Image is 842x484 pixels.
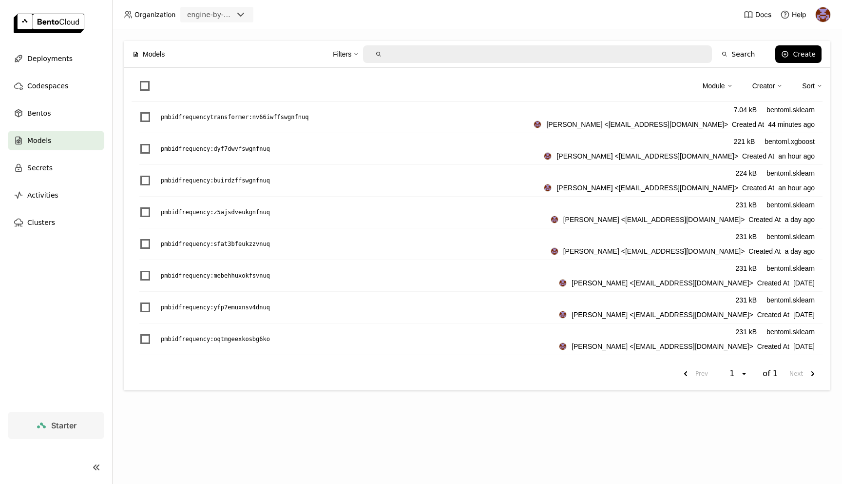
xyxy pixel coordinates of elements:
span: Models [143,49,165,60]
li: List item [132,260,823,292]
div: Created At [534,119,815,130]
img: Martin Fejka [534,121,541,128]
span: Activities [27,189,58,201]
li: List item [132,323,823,355]
a: Starter [8,412,104,439]
span: Models [27,135,51,146]
div: 221 kB [734,136,755,147]
a: Bentos [8,103,104,123]
p: pmbidfrequency : mebehhuxokfsvnuq [161,271,270,281]
img: Martin Fejka [544,184,551,191]
a: Clusters [8,213,104,232]
img: Martin Fejka [559,343,566,350]
div: Created At [559,341,815,352]
div: List item [132,228,823,260]
div: bentoml.sklearn [766,263,815,274]
li: List item [132,292,823,323]
div: Creator [752,81,775,91]
li: List item [132,101,823,133]
a: pmbidfrequency:buirdzffswgnfnuq [161,176,544,185]
a: Secrets [8,158,104,178]
div: 231 kB [736,295,757,305]
div: Module [703,81,725,91]
div: bentoml.sklearn [766,326,815,337]
img: Martin Fejka [559,280,566,286]
div: Created At [551,214,815,225]
a: Codespaces [8,76,104,96]
div: Help [780,10,806,20]
button: Create [775,45,822,63]
span: [PERSON_NAME] <[EMAIL_ADDRESS][DOMAIN_NAME]> [563,246,745,257]
div: 224 kB [736,168,757,179]
span: a day ago [785,246,815,257]
p: pmbidfrequency : buirdzffswgnfnuq [161,176,270,185]
span: [PERSON_NAME] <[EMAIL_ADDRESS][DOMAIN_NAME]> [556,151,738,161]
div: Created At [559,309,815,320]
a: pmbidfrequency:sfat3bfeukzzvnuq [161,239,551,249]
img: Martin Fejka [559,311,566,318]
p: pmbidfrequency : z5ajsdveukgnfnuq [161,207,270,217]
a: Docs [744,10,771,20]
a: Deployments [8,49,104,68]
div: 231 kB [736,200,757,210]
a: Models [8,131,104,150]
p: pmbidfrequency : dyf7dwvfswgnfnuq [161,144,270,154]
a: pmbidfrequency:yfp7emuxnsv4dnuq [161,302,559,312]
span: Secrets [27,162,53,174]
li: List item [132,197,823,228]
a: pmbidfrequencytransformer:nv66iwffswgnfnuq [161,112,534,122]
span: [PERSON_NAME] <[EMAIL_ADDRESS][DOMAIN_NAME]> [546,119,728,130]
div: Sort [802,76,823,96]
a: pmbidfrequency:z5ajsdveukgnfnuq [161,207,551,217]
div: Sort [802,81,815,91]
a: pmbidfrequency:dyf7dwvfswgnfnuq [161,144,544,154]
div: 231 kB [736,326,757,337]
span: [PERSON_NAME] <[EMAIL_ADDRESS][DOMAIN_NAME]> [572,278,753,288]
div: Created At [559,278,815,288]
span: an hour ago [778,151,815,161]
div: List item [132,165,823,197]
p: pmbidfrequency : yfp7emuxnsv4dnuq [161,302,270,312]
img: Martin Fejka [551,216,558,223]
p: pmbidfrequency : oqtmgeexkosbg6ko [161,334,270,344]
div: 231 kB [736,231,757,242]
span: [PERSON_NAME] <[EMAIL_ADDRESS][DOMAIN_NAME]> [556,182,738,193]
span: 44 minutes ago [768,119,815,130]
div: Filters [333,49,351,60]
svg: open [740,370,748,378]
span: [DATE] [793,278,815,288]
span: Clusters [27,217,55,228]
p: pmbidfrequencytransformer : nv66iwffswgnfnuq [161,112,308,122]
span: of 1 [763,369,778,379]
div: bentoml.sklearn [766,295,815,305]
div: Module [703,76,733,96]
img: logo [14,14,84,33]
div: Filters [333,44,359,64]
span: a day ago [785,214,815,225]
div: engine-by-moneylion [187,10,233,20]
span: Deployments [27,53,73,64]
button: Search [716,45,761,63]
span: [PERSON_NAME] <[EMAIL_ADDRESS][DOMAIN_NAME]> [572,341,753,352]
div: 7.04 kB [734,104,757,115]
button: previous page. current page 1 of 1 [676,365,712,383]
p: pmbidfrequency : sfat3bfeukzzvnuq [161,239,270,249]
span: [DATE] [793,341,815,352]
span: Starter [51,421,77,430]
div: Created At [551,246,815,257]
div: bentoml.sklearn [766,200,815,210]
span: [PERSON_NAME] <[EMAIL_ADDRESS][DOMAIN_NAME]> [563,214,745,225]
div: bentoml.sklearn [766,104,815,115]
div: 231 kB [736,263,757,274]
div: bentoml.sklearn [766,231,815,242]
a: pmbidfrequency:oqtmgeexkosbg6ko [161,334,559,344]
div: Created At [544,151,815,161]
li: List item [132,133,823,165]
input: Selected engine-by-moneylion. [234,10,235,20]
a: Activities [8,185,104,205]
